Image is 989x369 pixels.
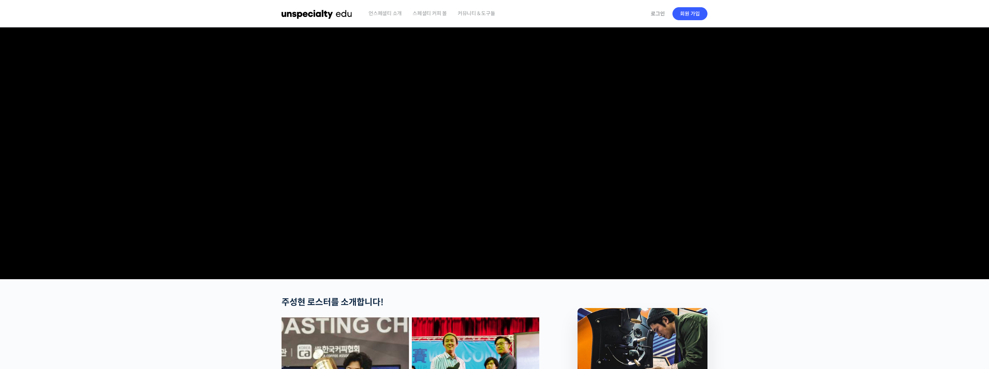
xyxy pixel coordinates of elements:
[282,297,384,308] strong: 주성현 로스터를 소개합니다!
[646,5,669,22] a: 로그인
[672,7,707,20] a: 회원 가입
